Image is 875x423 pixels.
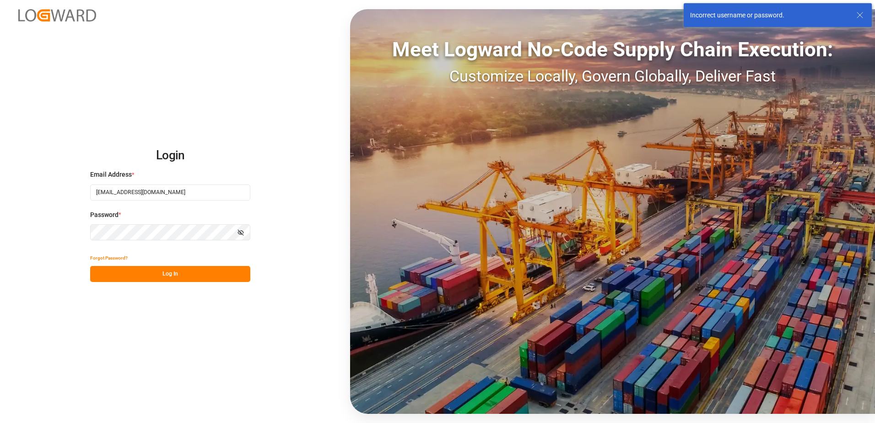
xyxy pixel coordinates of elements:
img: Logward_new_orange.png [18,9,96,22]
span: Email Address [90,170,132,179]
div: Meet Logward No-Code Supply Chain Execution: [350,34,875,65]
h2: Login [90,141,250,170]
div: Customize Locally, Govern Globally, Deliver Fast [350,65,875,88]
button: Log In [90,266,250,282]
span: Password [90,210,119,220]
input: Enter your email [90,184,250,201]
button: Forgot Password? [90,250,128,266]
div: Incorrect username or password. [690,11,848,20]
